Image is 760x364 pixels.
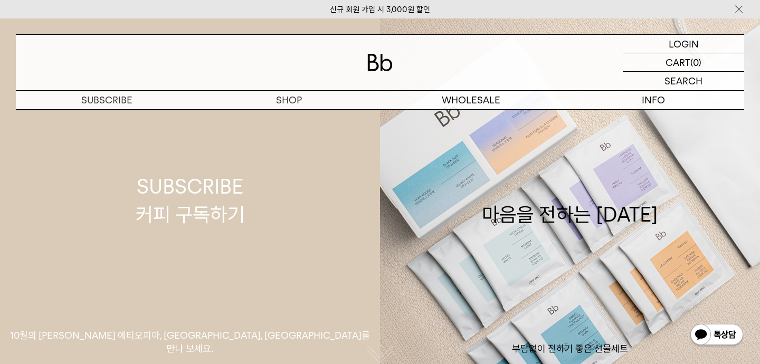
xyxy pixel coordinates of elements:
[669,35,699,53] p: LOGIN
[623,53,744,72] a: CART (0)
[330,5,430,14] a: 신규 회원 가입 시 3,000원 할인
[690,53,701,71] p: (0)
[664,72,702,90] p: SEARCH
[136,173,245,228] div: SUBSCRIBE 커피 구독하기
[562,91,744,109] p: INFO
[689,323,744,348] img: 카카오톡 채널 1:1 채팅 버튼
[482,173,658,228] div: 마음을 전하는 [DATE]
[623,35,744,53] a: LOGIN
[380,342,760,355] p: 부담없이 전하기 좋은 선물세트
[367,54,393,71] img: 로고
[666,53,690,71] p: CART
[198,91,380,109] a: SHOP
[16,91,198,109] a: SUBSCRIBE
[380,91,562,109] p: WHOLESALE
